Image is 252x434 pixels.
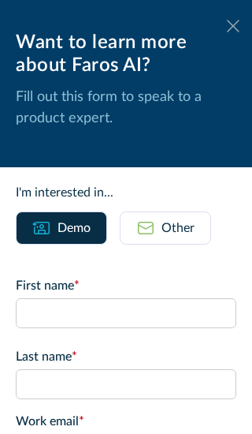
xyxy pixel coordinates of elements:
div: Other [161,219,195,238]
div: I'm interested in... [16,183,236,202]
div: Want to learn more about Faros AI? [16,32,236,77]
label: First name [16,276,236,295]
p: Fill out this form to speak to a product expert. [16,87,236,129]
label: Last name [16,347,236,366]
label: Work email [16,412,236,431]
div: Demo [57,219,91,238]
